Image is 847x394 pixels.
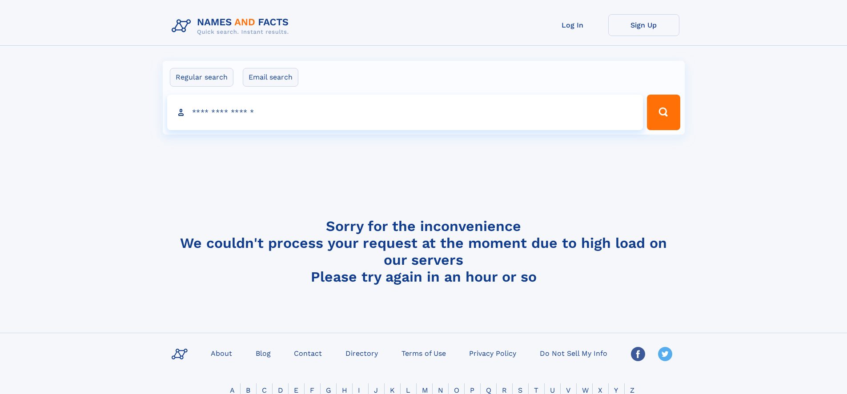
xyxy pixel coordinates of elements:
label: Regular search [170,68,233,87]
a: Log In [537,14,608,36]
img: Twitter [658,347,672,361]
a: Directory [342,346,381,359]
button: Search Button [647,95,680,130]
a: Do Not Sell My Info [536,346,611,359]
img: Facebook [631,347,645,361]
a: Contact [290,346,325,359]
a: Sign Up [608,14,679,36]
a: Terms of Use [398,346,450,359]
img: Logo Names and Facts [168,14,296,38]
a: Blog [252,346,274,359]
a: About [207,346,236,359]
a: Privacy Policy [466,346,520,359]
input: search input [167,95,643,130]
label: Email search [243,68,298,87]
h4: Sorry for the inconvenience We couldn't process your request at the moment due to high load on ou... [168,218,679,285]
